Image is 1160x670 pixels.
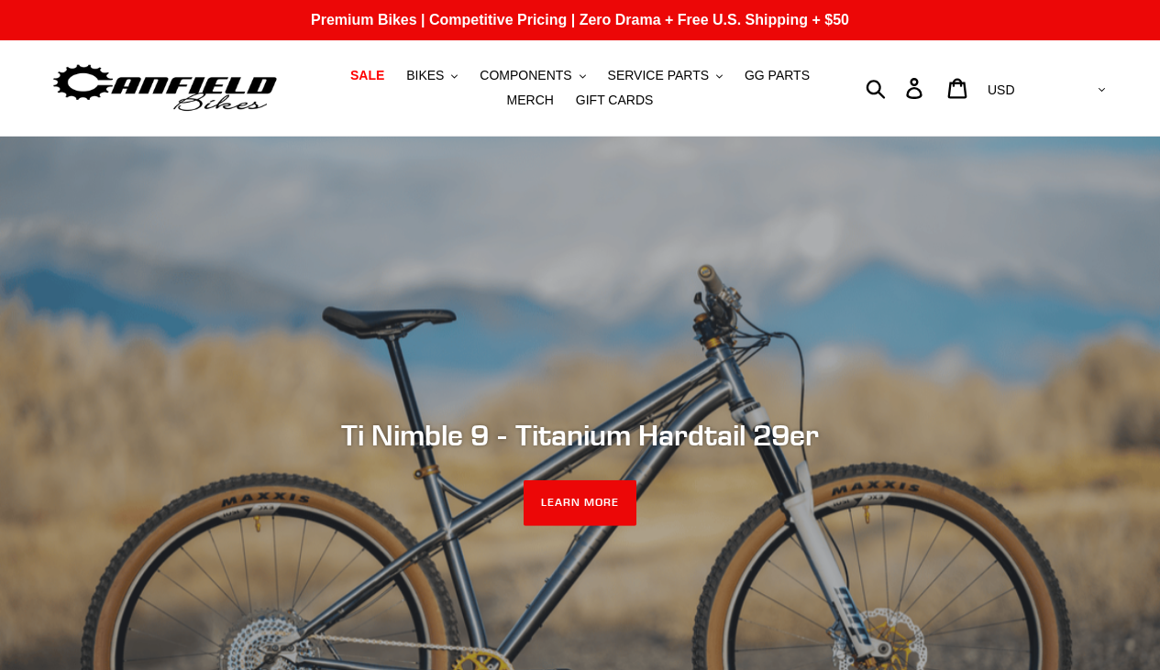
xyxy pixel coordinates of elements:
[608,68,709,83] span: SERVICE PARTS
[470,63,594,88] button: COMPONENTS
[567,88,663,113] a: GIFT CARDS
[397,63,467,88] button: BIKES
[350,68,384,83] span: SALE
[507,93,554,108] span: MERCH
[498,88,563,113] a: MERCH
[50,60,280,117] img: Canfield Bikes
[745,68,810,83] span: GG PARTS
[480,68,571,83] span: COMPONENTS
[81,417,1080,452] h2: Ti Nimble 9 - Titanium Hardtail 29er
[406,68,444,83] span: BIKES
[524,480,636,526] a: LEARN MORE
[599,63,732,88] button: SERVICE PARTS
[735,63,819,88] a: GG PARTS
[341,63,393,88] a: SALE
[576,93,654,108] span: GIFT CARDS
